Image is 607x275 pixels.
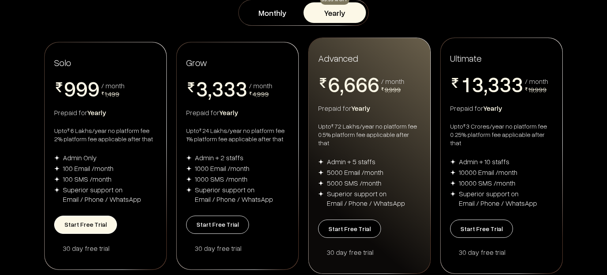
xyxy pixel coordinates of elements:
span: 4,999 [253,89,269,98]
span: 7 [368,95,379,116]
img: pricing-rupee [525,87,528,91]
img: img [186,176,192,182]
div: Prepaid for [186,108,289,117]
span: 7 [344,95,356,116]
span: 6 [356,73,368,95]
img: img [318,170,324,175]
div: / month [101,82,124,89]
img: img [318,191,324,197]
div: / month [381,78,404,85]
div: Upto 72 Lakhs/year no platform fee 0.5% platform fee applicable after that [318,122,421,147]
button: Start Free Trial [186,216,249,234]
div: Superior support on Email / Phone / WhatsApp [459,189,537,208]
img: pricing-rupee [186,82,196,92]
div: Prepaid for [450,103,553,113]
div: 30 day free trial [327,247,421,257]
span: 3 [472,73,484,95]
span: Yearly [87,108,106,117]
span: 3 [212,78,224,99]
span: 4 [196,99,208,120]
span: Yearly [483,104,502,112]
div: 100 Email /month [63,163,113,173]
sup: ₹ [331,123,334,129]
div: 5000 SMS /month [327,178,381,188]
img: img [450,191,456,197]
div: Prepaid for [54,108,157,117]
div: Admin + 5 staffs [327,157,375,166]
span: 9 [76,78,88,99]
span: 4 [500,95,511,116]
img: img [450,170,456,175]
img: img [318,159,324,165]
img: img [54,155,60,161]
span: 7 [356,95,368,116]
span: 19,999 [528,85,547,94]
span: 2 [460,95,472,116]
span: 4 [472,95,484,116]
div: / month [525,78,548,85]
span: 4 [212,99,224,120]
div: Superior support on Email / Phone / WhatsApp [63,185,141,204]
sup: ₹ [67,127,70,133]
div: 100 SMS /month [63,174,111,184]
sup: ₹ [463,123,466,129]
span: 3 [236,78,247,99]
div: Upto 24 Lakhs/year no platform fee 1% platform fee applicable after that [186,127,289,143]
div: Prepaid for [318,103,421,113]
span: 4 [236,99,247,120]
span: 3 [196,78,208,99]
div: 10000 Email /month [459,167,517,177]
img: pricing-rupee [54,82,64,92]
span: Ultimate [450,52,482,64]
button: Start Free Trial [54,216,117,234]
span: 7 [328,95,340,116]
sup: ₹ [199,127,202,133]
span: 4 [224,99,236,120]
span: 3 [488,73,500,95]
img: img [450,180,456,186]
img: img [450,159,456,165]
button: Yearly [303,2,366,23]
img: img [54,166,60,171]
span: 6 [328,73,340,95]
span: 6 [368,73,379,95]
span: Grow [186,57,207,68]
img: img [186,166,192,171]
img: pricing-rupee [318,78,328,88]
img: img [186,187,192,193]
span: 9 [64,78,76,99]
button: Start Free Trial [318,220,381,238]
span: , [340,73,344,97]
div: Upto 3 Crores/year no platform fee 0.25% platform fee applicable after that [450,122,553,147]
span: Solo [54,57,71,68]
div: Superior support on Email / Phone / WhatsApp [195,185,273,204]
img: img [318,180,324,186]
img: pricing-rupee [450,78,460,88]
div: 5000 Email /month [327,167,383,177]
span: 1,499 [105,89,119,98]
div: Upto 6 Lakhs/year no platform fee 2% platform fee applicable after that [54,127,157,143]
img: pricing-rupee [101,92,104,95]
span: , [484,73,488,97]
img: pricing-rupee [381,87,384,91]
div: 1000 SMS /month [195,174,247,184]
span: 1 [460,73,472,95]
div: 30 day free trial [63,243,157,253]
span: , [208,78,212,101]
div: Admin + 2 staffs [195,153,243,162]
img: img [54,187,60,193]
span: 4 [488,95,500,116]
span: 3 [500,73,511,95]
div: Superior support on Email / Phone / WhatsApp [327,189,405,208]
img: pricing-rupee [249,92,252,95]
span: Yearly [351,104,370,112]
div: 10000 SMS /month [459,178,515,188]
span: 9 [88,78,100,99]
span: 6 [344,73,356,95]
button: Monthly [241,2,303,23]
span: Advanced [318,52,358,64]
div: Admin + 10 staffs [459,157,509,166]
span: 9,999 [385,85,401,94]
div: 30 day free trial [459,247,553,257]
span: 3 [511,73,523,95]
